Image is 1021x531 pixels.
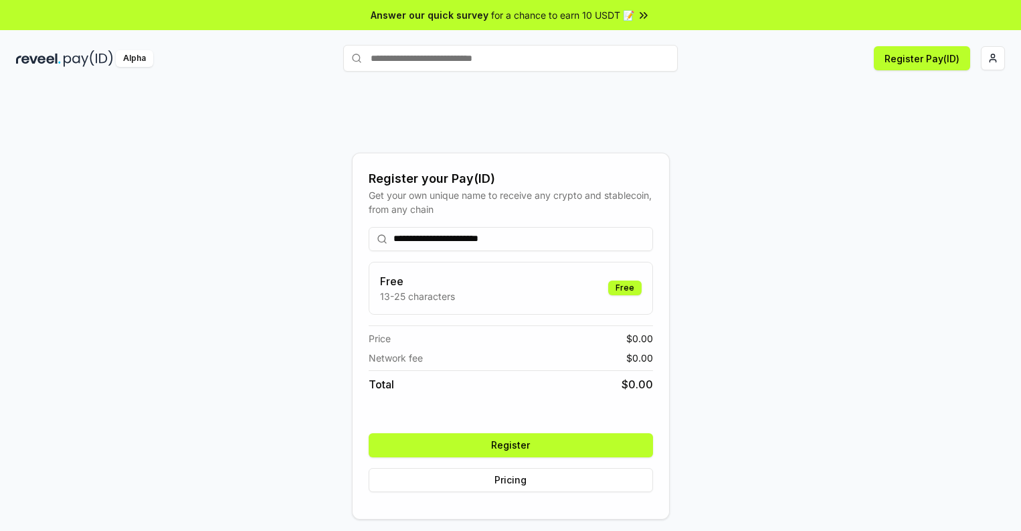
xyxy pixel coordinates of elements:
[608,281,642,295] div: Free
[64,50,113,67] img: pay_id
[491,8,634,22] span: for a chance to earn 10 USDT 📝
[369,331,391,346] span: Price
[380,273,455,289] h3: Free
[16,50,61,67] img: reveel_dark
[369,376,394,392] span: Total
[369,169,653,188] div: Register your Pay(ID)
[626,351,653,365] span: $ 0.00
[369,433,653,457] button: Register
[116,50,153,67] div: Alpha
[369,188,653,216] div: Get your own unique name to receive any crypto and stablecoin, from any chain
[622,376,653,392] span: $ 0.00
[369,468,653,492] button: Pricing
[380,289,455,303] p: 13-25 characters
[874,46,970,70] button: Register Pay(ID)
[626,331,653,346] span: $ 0.00
[369,351,423,365] span: Network fee
[371,8,488,22] span: Answer our quick survey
